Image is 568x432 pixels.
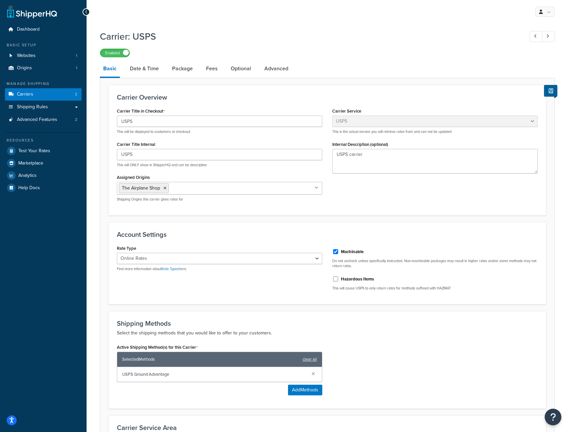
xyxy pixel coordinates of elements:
span: Shipping Rules [17,104,48,110]
label: Carrier Service [332,109,361,114]
p: Shipping Origins this carrier gives rates for [117,197,322,202]
span: Dashboard [17,27,40,32]
div: Basic Setup [5,42,82,48]
h3: Account Settings [117,231,538,238]
a: Advanced Features2 [5,114,82,126]
span: Help Docs [18,185,40,191]
span: Websites [17,53,36,59]
label: Rate Type [117,246,136,251]
label: Hazardous Items [341,276,374,282]
a: Help Docs [5,182,82,194]
span: Advanced Features [17,117,57,123]
label: Carrier Title in Checkout [117,109,165,114]
li: Websites [5,50,82,62]
span: Selected Methods [122,355,299,364]
span: 2 [75,117,77,123]
textarea: USPS carrier [332,149,538,174]
a: Basic [100,61,120,78]
a: Previous Record [530,31,543,42]
a: Shipping Rules [5,101,82,113]
label: Machinable [341,249,364,255]
div: Resources [5,138,82,143]
a: Optional [227,61,254,77]
button: AddMethods [288,385,322,395]
h3: Shipping Methods [117,320,538,327]
h1: Carrier: USPS [100,30,517,43]
li: Advanced Features [5,114,82,126]
a: Analytics [5,170,82,182]
a: Next Record [542,31,555,42]
label: Internal Description (optional) [332,142,388,147]
span: The Airplane Shop [122,185,160,192]
span: Analytics [18,173,37,179]
span: Carriers [17,92,33,97]
h3: Carrier Service Area [117,424,538,431]
a: Carriers3 [5,88,82,101]
a: Fees [203,61,221,77]
span: Test Your Rates [18,148,50,154]
label: Enabled [100,49,130,57]
button: Open Resource Center [545,409,561,425]
span: Marketplace [18,161,43,166]
a: Advanced [261,61,292,77]
a: Origins1 [5,62,82,74]
h3: Carrier Overview [117,94,538,101]
span: Origins [17,65,32,71]
p: Find more information about here. [117,266,322,271]
p: Do not uncheck unless specifically instructed. Non-machinable packages may result in higher rates... [332,258,538,269]
div: Manage Shipping [5,81,82,87]
p: This is the actual service you will retrieve rates from and can not be updated [332,129,538,134]
span: 3 [75,92,77,97]
a: Marketplace [5,157,82,169]
label: Assigned Origins [117,175,150,180]
a: Rate Types [161,266,179,271]
p: Select the shipping methods that you would like to offer to your customers. [117,329,538,337]
a: Dashboard [5,23,82,36]
a: clear all [303,355,317,364]
span: USPS Ground Advantage [122,370,306,379]
p: This will cause USPS to only return rates for methods suffixed with HAZMAT [332,286,538,291]
a: Date & Time [127,61,162,77]
a: Package [169,61,196,77]
span: 1 [76,65,77,71]
p: This will be displayed to customers at checkout [117,129,322,134]
p: This will ONLY show in ShipperHQ and can be descriptive [117,163,322,168]
a: Websites1 [5,50,82,62]
button: Show Help Docs [544,85,557,97]
label: Active Shipping Method(s) for this Carrier [117,345,198,350]
a: Test Your Rates [5,145,82,157]
label: Carrier Title Internal [117,142,155,147]
span: 1 [76,53,77,59]
li: Carriers [5,88,82,101]
li: Origins [5,62,82,74]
